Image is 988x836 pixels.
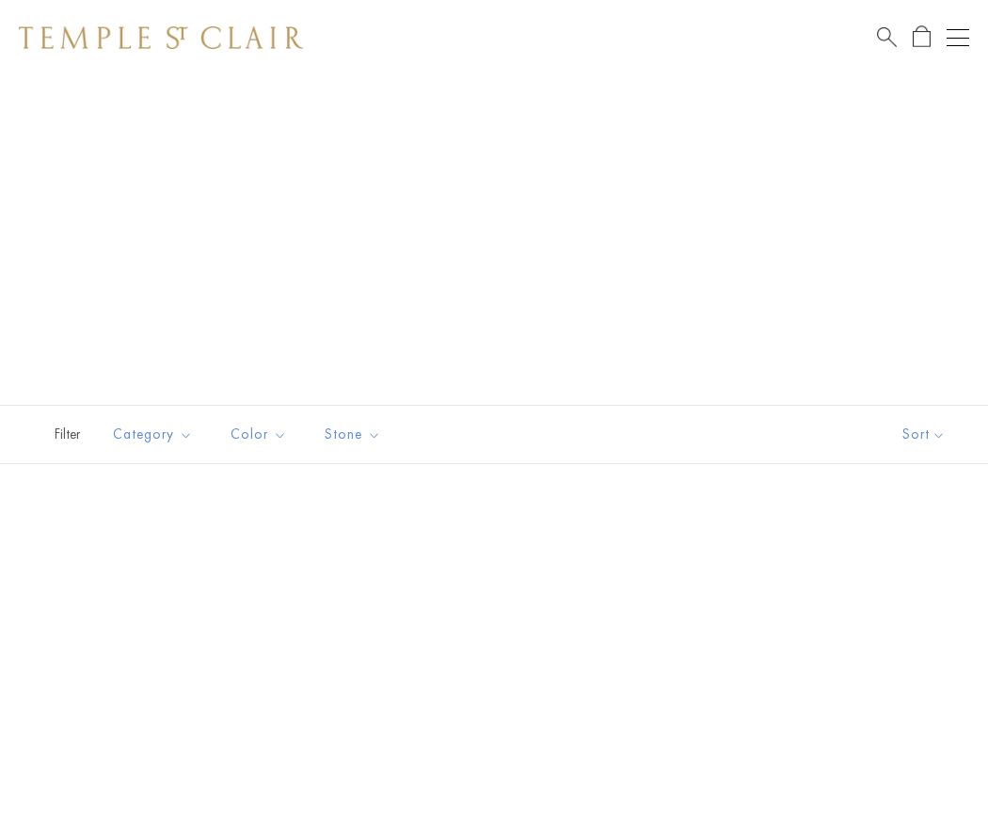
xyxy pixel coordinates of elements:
[860,406,988,463] button: Show sort by
[104,423,207,446] span: Category
[216,413,301,456] button: Color
[913,25,931,49] a: Open Shopping Bag
[99,413,207,456] button: Category
[947,26,969,49] button: Open navigation
[19,26,303,49] img: Temple St. Clair
[221,423,301,446] span: Color
[877,25,897,49] a: Search
[311,413,395,456] button: Stone
[315,423,395,446] span: Stone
